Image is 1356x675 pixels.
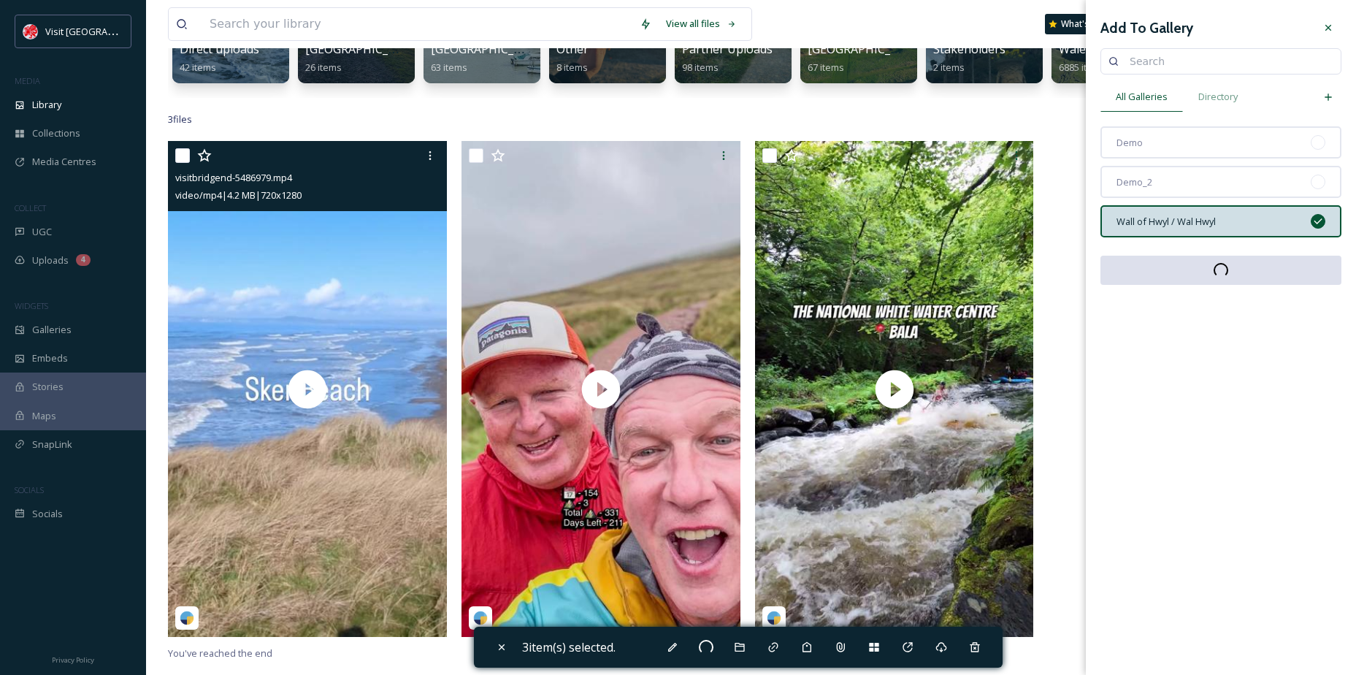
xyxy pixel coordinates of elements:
[682,61,719,74] span: 98 items
[32,380,64,394] span: Stories
[1116,215,1216,229] span: Wall of Hwyl / Wal Hwyl
[473,611,488,625] img: snapsea-logo.png
[556,41,589,57] span: Other
[556,61,588,74] span: 8 items
[76,254,91,266] div: 4
[32,351,68,365] span: Embeds
[32,507,63,521] span: Socials
[45,24,158,38] span: Visit [GEOGRAPHIC_DATA]
[32,323,72,337] span: Galleries
[202,8,632,40] input: Search your library
[1198,90,1238,104] span: Directory
[808,41,925,57] span: [GEOGRAPHIC_DATA]
[32,438,72,451] span: SnapLink
[933,61,965,74] span: 2 items
[305,41,423,57] span: [GEOGRAPHIC_DATA]
[755,141,1034,637] img: thumbnail
[168,113,192,126] span: 3 file s
[808,61,844,74] span: 67 items
[431,61,467,74] span: 63 items
[933,41,1005,57] span: Stakeholders
[175,171,292,184] span: visitbridgend-5486979.mp4
[15,75,40,86] span: MEDIA
[461,141,740,637] img: thumbnail
[32,253,69,267] span: Uploads
[168,141,447,637] img: thumbnail
[431,41,548,57] span: [GEOGRAPHIC_DATA]
[52,650,94,668] a: Privacy Policy
[15,300,48,311] span: WIDGETS
[1100,18,1193,39] h3: Add To Gallery
[1116,136,1143,150] span: Demo
[23,24,38,39] img: Visit_Wales_logo.svg.png
[180,611,194,625] img: snapsea-logo.png
[32,126,80,140] span: Collections
[32,98,61,112] span: Library
[1059,41,1204,57] span: Wales Instagram Accounts
[1116,90,1168,104] span: All Galleries
[15,484,44,495] span: SOCIALS
[32,155,96,169] span: Media Centres
[305,61,342,74] span: 26 items
[168,647,272,660] span: You've reached the end
[175,188,302,202] span: video/mp4 | 4.2 MB | 720 x 1280
[180,61,216,74] span: 42 items
[52,655,94,665] span: Privacy Policy
[659,9,744,38] a: View all files
[1122,47,1333,76] input: Search
[1045,14,1118,34] a: What's New
[1059,61,1106,74] span: 6885 items
[180,41,259,57] span: Direct uploads
[32,409,56,423] span: Maps
[522,639,616,655] span: 3 item(s) selected.
[32,225,52,239] span: UGC
[682,41,773,57] span: Partner Uploads
[767,611,781,625] img: snapsea-logo.png
[15,202,46,213] span: COLLECT
[1116,175,1152,189] span: Demo_2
